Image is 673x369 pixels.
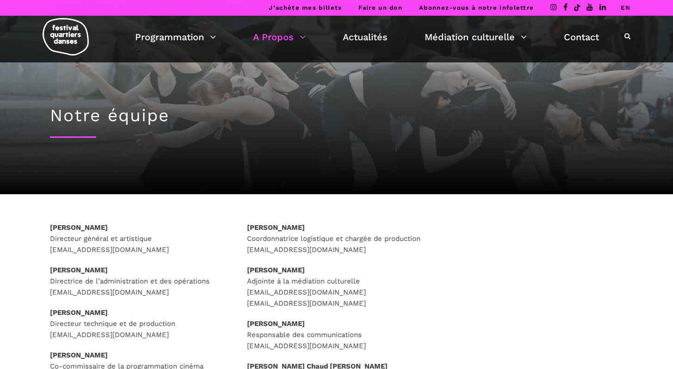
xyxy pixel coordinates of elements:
p: Coordonnatrice logistique et chargée de production [EMAIL_ADDRESS][DOMAIN_NAME] [247,222,426,255]
p: Responsable des communications [EMAIL_ADDRESS][DOMAIN_NAME] [247,318,426,351]
h1: Notre équipe [50,105,624,126]
strong: [PERSON_NAME] [247,266,305,274]
p: Directrice de l’administration et des opérations [EMAIL_ADDRESS][DOMAIN_NAME] [50,264,229,298]
a: A Propos [253,29,306,45]
a: Faire un don [358,4,402,11]
strong: [PERSON_NAME] [247,223,305,232]
a: Médiation culturelle [425,29,527,45]
a: Actualités [343,29,388,45]
p: Directeur technique et de production [EMAIL_ADDRESS][DOMAIN_NAME] [50,307,229,340]
a: Contact [564,29,599,45]
p: Adjointe à la médiation culturelle [EMAIL_ADDRESS][DOMAIN_NAME] [EMAIL_ADDRESS][DOMAIN_NAME] [247,264,426,309]
strong: [PERSON_NAME] [50,223,108,232]
strong: [PERSON_NAME] [247,320,305,328]
img: logo-fqd-med [43,18,89,55]
a: Programmation [135,29,216,45]
a: Abonnez-vous à notre infolettre [419,4,534,11]
strong: [PERSON_NAME] [50,266,108,274]
p: Directeur général et artistique [EMAIL_ADDRESS][DOMAIN_NAME] [50,222,229,255]
strong: [PERSON_NAME] [50,351,108,359]
a: EN [621,4,630,11]
strong: [PERSON_NAME] [50,308,108,317]
a: J’achète mes billets [269,4,342,11]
